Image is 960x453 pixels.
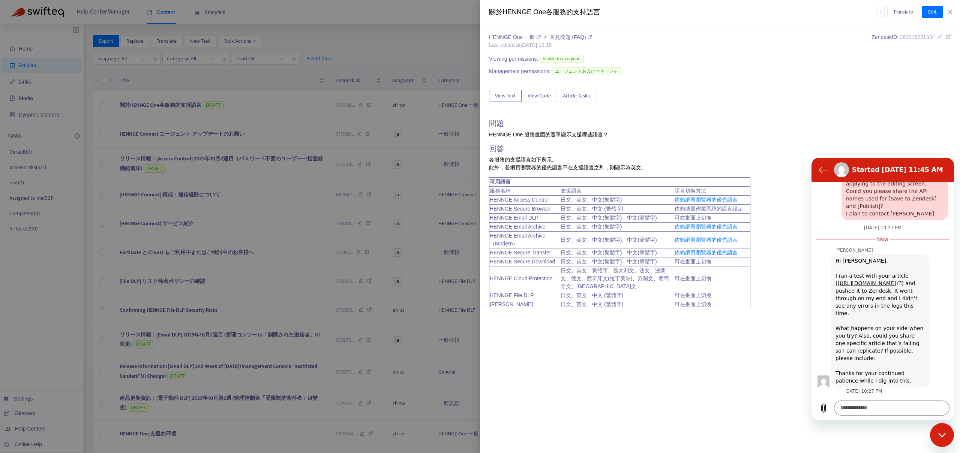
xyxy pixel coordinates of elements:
td: 可在畫面上切換 [674,266,750,291]
button: View Text [489,90,522,102]
td: 日文、英文、 ( 字)、中文(簡體字) [560,257,674,266]
h2: 問題 [489,119,951,128]
td: 可在畫面上切換 [674,257,750,266]
a: 依賴網頁瀏覽器的優先語言 [675,250,738,256]
span: View Text [495,92,516,100]
td: 日文、英文、 ( 字)、中文(簡體字) [560,214,674,223]
a: 依賴網頁瀏覽器的優先語言 [675,197,738,203]
span: Translate [893,8,913,16]
td: 可在畫面上切換 [674,214,750,223]
td: 日文、英文、中文 (繁體字) [560,300,674,309]
button: more [877,6,885,18]
span: 繁體 [604,197,615,203]
td: 日文、英文、 ( 字)、中文(簡體字) [560,232,674,248]
span: 各服務的支援語言如下所示。 [489,157,557,163]
span: 繁體 [604,215,615,221]
span: 中文 [592,237,603,243]
button: View Code [522,90,557,102]
td: HENNGE Cloud Protection [489,266,560,291]
div: Zendesk ID: [871,33,951,49]
td: 依賴裝置作業系統的語言設定 [674,205,750,214]
td: 可在畫面上切換 [674,300,750,309]
span: more [878,9,883,14]
td: HENNGE Secure Transfer [489,248,560,257]
td: 可在畫面上切換 [674,291,750,300]
a: HENNGE One 一般 [489,34,542,40]
div: Last edited at [DATE] 10:16 [489,41,592,49]
th: 可用語言 [489,178,750,187]
span: Edit [928,8,937,16]
td: HENNGE Secure Browser [489,205,560,214]
iframe: Button to launch messaging window, conversation in progress [930,423,954,447]
td: HENNGE Access Control [489,196,560,205]
span: 中文 [592,197,603,203]
span: View Code [528,92,551,100]
td: HENNGE Secure Download [489,257,560,266]
td: 日文、英文、中文 (繁體字) [560,291,674,300]
td: 日文、英文、 ( 字) [560,223,674,232]
span: 中文 [592,215,603,221]
span: 繁體 [604,250,615,256]
td: HENNGE File DLP [489,291,560,300]
button: Article Tasks [557,90,596,102]
td: HENNGE Email Archive [489,223,560,232]
span: Management permissions: [489,67,550,75]
button: Close [945,9,955,16]
span: 中文 [592,259,603,265]
td: 支援語言 [560,187,674,196]
span: 此外，若網頁瀏覽器的優先語言不在支援語言之列，則顯示為英文。 [489,164,646,170]
span: 中文 [592,250,603,256]
button: Edit [922,6,943,18]
a: 依賴網頁瀏覽器的優先語言 [675,237,738,243]
span: エージェントおよびマネージャ [552,67,621,75]
td: 語言切換方法 [674,187,750,196]
span: HENNGE One 服務畫面的選單顯示支援哪些語言？ [489,132,608,138]
span: 繁體 [604,237,615,243]
div: > [489,33,592,41]
td: 日文、英文、中文 (繁體字) [560,205,674,214]
h2: 回答 [489,144,951,153]
span: 360016231334 [900,34,935,40]
iframe: Messaging window [811,158,954,420]
span: close [947,9,953,15]
span: Viewing permissions: [489,55,538,63]
td: 日文、英文、 ( 字)、中文(簡體字) [560,248,674,257]
div: 關於HENNGE One各服務的支持語言 [489,7,877,17]
td: 日文、英文、 ( 字) [560,196,674,205]
td: 服務名稱 [489,187,560,196]
a: 依賴網頁瀏覽器的優先語言 [675,224,738,230]
span: 中文 [592,224,603,230]
button: Translate [887,6,919,18]
span: Article Tasks [563,92,590,100]
td: 日文、英文、繁體字、義大利文、法文、波蘭文、德文、西班牙文(拉丁美洲)、芬蘭文、葡萄牙文、[GEOGRAPHIC_DATA]文 [560,266,674,291]
td: [PERSON_NAME] [489,300,560,309]
a: 常見問題 (FAQ) [550,34,592,40]
span: Visible to everyone [540,55,583,63]
td: HENNGE Email DLP [489,214,560,223]
span: 繁體 [604,259,615,265]
td: HENNGE Email Archive（Modern） [489,232,560,248]
span: 繁體 [604,224,615,230]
